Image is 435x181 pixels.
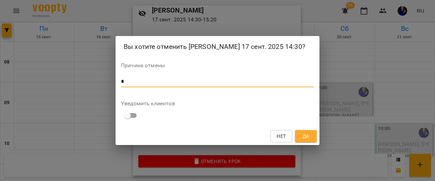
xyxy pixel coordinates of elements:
button: Нет [271,130,292,142]
button: Да [295,130,317,142]
label: Уведомить клиентов [121,101,314,106]
label: Причина отмены [121,63,314,68]
span: Нет [277,132,286,140]
span: Да [302,132,309,140]
h2: Вы хотите отменить [PERSON_NAME] 17 сент. 2025 14:30? [124,41,311,52]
